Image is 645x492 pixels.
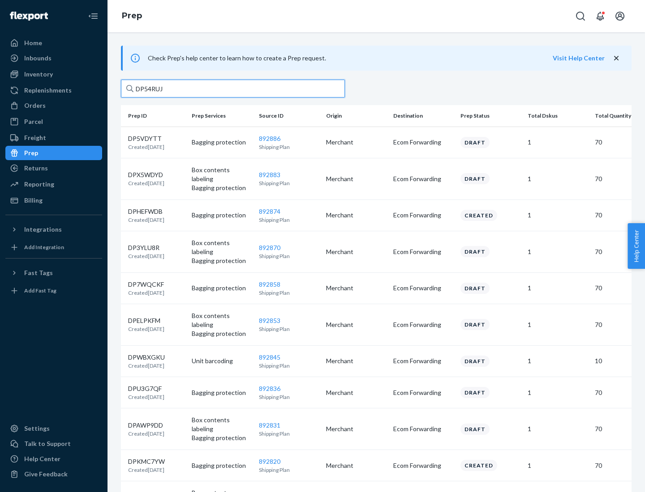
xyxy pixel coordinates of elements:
[84,7,102,25] button: Close Navigation
[393,320,453,329] p: Ecom Forwarding
[5,266,102,280] button: Fast Tags
[528,320,588,329] p: 1
[24,470,68,479] div: Give Feedback
[5,467,102,481] button: Give Feedback
[5,115,102,129] a: Parcel
[524,105,591,127] th: Total Dskus
[24,86,72,95] div: Replenishments
[24,424,50,433] div: Settings
[121,80,345,98] input: Search prep jobs
[5,193,102,208] a: Billing
[528,247,588,256] p: 1
[24,164,48,173] div: Returns
[259,280,280,288] a: 892858
[259,393,319,401] p: Shipping Plan
[393,284,453,293] p: Ecom Forwarding
[259,143,319,151] p: Shipping Plan
[24,180,54,189] div: Reporting
[24,70,53,79] div: Inventory
[326,284,386,293] p: Merchant
[128,170,164,179] p: DPX5WDYD
[393,424,453,433] p: Ecom Forwarding
[5,98,102,113] a: Orders
[128,143,164,151] p: Created [DATE]
[611,7,629,25] button: Open account menu
[460,137,490,148] div: Draft
[192,356,252,365] p: Unit barcoding
[5,146,102,160] a: Prep
[528,138,588,147] p: 1
[259,171,280,178] a: 892883
[326,211,386,220] p: Merchant
[460,173,490,184] div: Draft
[192,388,252,397] p: Bagging protection
[192,461,252,470] p: Bagging protection
[128,353,165,362] p: DPWBXGKU
[572,7,589,25] button: Open Search Box
[528,388,588,397] p: 1
[5,222,102,237] button: Integrations
[259,289,319,297] p: Shipping Plan
[259,430,319,437] p: Shipping Plan
[393,388,453,397] p: Ecom Forwarding
[259,353,280,361] a: 892845
[326,320,386,329] p: Merchant
[192,238,252,256] p: Box contents labeling
[326,174,386,183] p: Merchant
[5,240,102,254] a: Add Integration
[192,138,252,147] p: Bagging protection
[5,131,102,145] a: Freight
[188,105,255,127] th: Prep Services
[259,385,280,392] a: 892836
[5,437,102,451] a: Talk to Support
[5,83,102,98] a: Replenishments
[24,54,52,63] div: Inbounds
[5,161,102,175] a: Returns
[393,174,453,183] p: Ecom Forwarding
[528,424,588,433] p: 1
[24,117,43,126] div: Parcel
[460,246,490,257] div: Draft
[128,421,164,430] p: DPAWP9DD
[322,105,390,127] th: Origin
[591,7,609,25] button: Open notifications
[128,325,164,333] p: Created [DATE]
[115,3,149,29] ol: breadcrumbs
[393,138,453,147] p: Ecom Forwarding
[460,356,490,367] div: Draft
[192,183,252,192] p: Bagging protection
[128,430,164,437] p: Created [DATE]
[460,210,497,221] div: Created
[128,207,164,216] p: DPHEFWDB
[24,225,62,234] div: Integrations
[259,135,280,142] a: 892886
[24,243,64,251] div: Add Integration
[5,67,102,81] a: Inventory
[255,105,322,127] th: Source ID
[5,177,102,191] a: Reporting
[128,252,164,260] p: Created [DATE]
[5,36,102,50] a: Home
[24,287,56,294] div: Add Fast Tag
[326,356,386,365] p: Merchant
[259,466,319,474] p: Shipping Plan
[259,325,319,333] p: Shipping Plan
[5,421,102,436] a: Settings
[128,384,164,393] p: DPU3G7QF
[128,179,164,187] p: Created [DATE]
[192,165,252,183] p: Box contents labeling
[128,457,165,466] p: DPKMC7YW
[528,356,588,365] p: 1
[121,105,188,127] th: Prep ID
[24,196,43,205] div: Billing
[122,11,142,21] a: Prep
[390,105,457,127] th: Destination
[259,216,319,224] p: Shipping Plan
[128,216,164,224] p: Created [DATE]
[528,284,588,293] p: 1
[24,133,46,142] div: Freight
[460,387,490,398] div: Draft
[259,421,280,429] a: 892831
[24,148,38,157] div: Prep
[259,179,319,187] p: Shipping Plan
